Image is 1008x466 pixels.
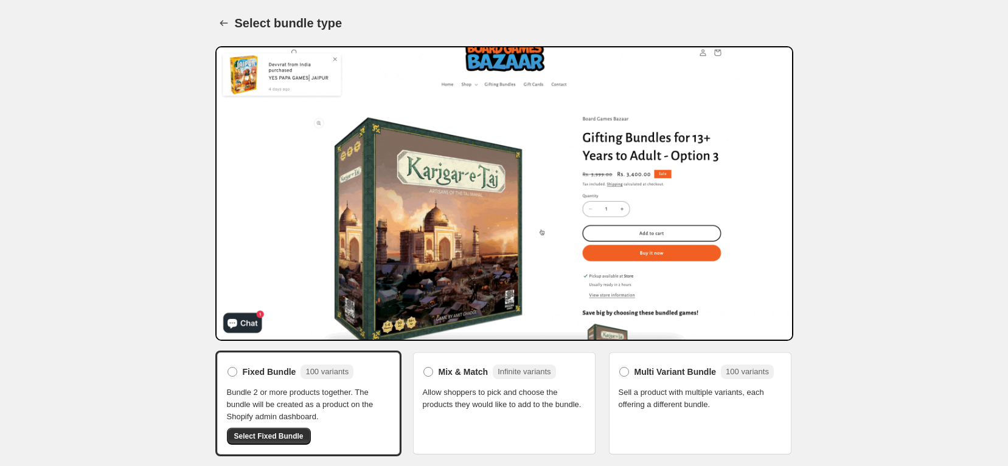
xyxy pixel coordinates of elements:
button: Select Fixed Bundle [227,428,311,445]
img: Bundle Preview [215,46,793,341]
span: Select Fixed Bundle [234,431,304,441]
span: Bundle 2 or more products together. The bundle will be created as a product on the Shopify admin ... [227,386,390,423]
span: Multi Variant Bundle [634,366,717,378]
span: Allow shoppers to pick and choose the products they would like to add to the bundle. [423,386,586,411]
span: 100 variants [305,367,349,376]
h1: Select bundle type [235,16,342,30]
span: Sell a product with multiple variants, each offering a different bundle. [619,386,782,411]
span: 100 variants [726,367,769,376]
span: Infinite variants [498,367,551,376]
span: Mix & Match [439,366,488,378]
span: Fixed Bundle [243,366,296,378]
button: Back [215,15,232,32]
